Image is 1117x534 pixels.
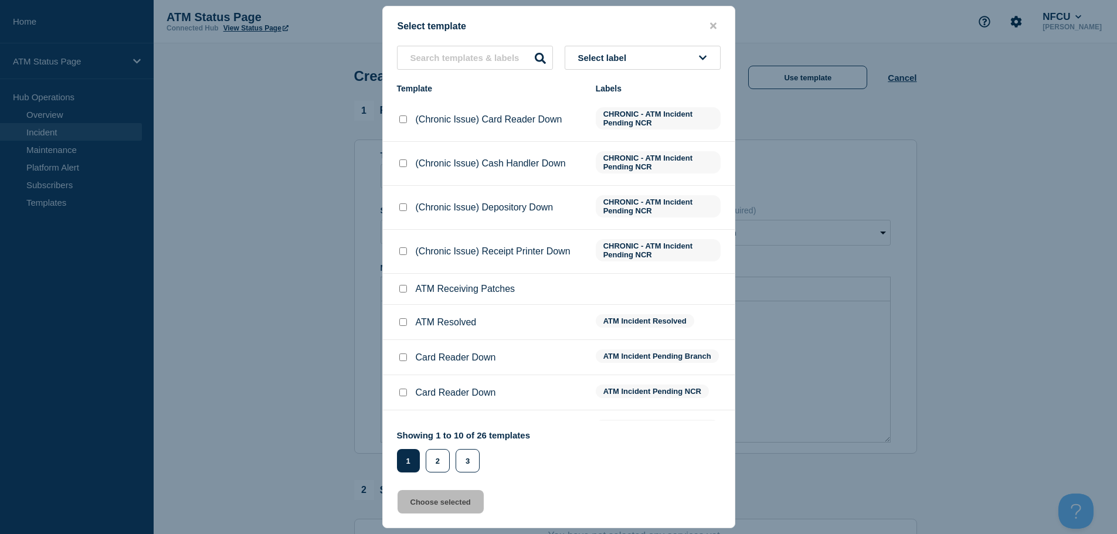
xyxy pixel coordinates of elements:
button: Choose selected [398,490,484,513]
p: ATM Receiving Patches [416,284,515,294]
button: close button [707,21,720,32]
button: 3 [456,449,480,472]
span: CHRONIC - ATM Incident Pending NCR [596,151,721,174]
p: (Chronic Issue) Cash Handler Down [416,158,566,169]
div: Labels [596,84,721,93]
input: (Chronic Issue) Depository Down checkbox [399,203,407,211]
span: Select label [578,53,632,63]
p: (Chronic Issue) Receipt Printer Down [416,246,571,257]
span: ATM Incident Resolved [596,314,694,328]
p: (Chronic Issue) Depository Down [416,202,554,213]
div: Select template [383,21,735,32]
p: (Chronic Issue) Card Reader Down [416,114,562,125]
span: ATM Incident Pending Branch [596,420,719,433]
p: Card Reader Down [416,387,496,398]
input: ATM Resolved checkbox [399,318,407,326]
button: Select label [565,46,721,70]
input: Card Reader Down checkbox [399,353,407,361]
p: Showing 1 to 10 of 26 templates [397,430,531,440]
input: Card Reader Down checkbox [399,389,407,396]
input: (Chronic Issue) Cash Handler Down checkbox [399,159,407,167]
span: ATM Incident Pending Branch [596,349,719,363]
p: Card Reader Down [416,352,496,363]
span: CHRONIC - ATM Incident Pending NCR [596,107,721,130]
button: 1 [397,449,420,472]
span: CHRONIC - ATM Incident Pending NCR [596,239,721,261]
p: ATM Resolved [416,317,477,328]
span: ATM Incident Pending NCR [596,385,709,398]
div: Template [397,84,584,93]
input: ATM Receiving Patches checkbox [399,285,407,292]
input: (Chronic Issue) Card Reader Down checkbox [399,115,407,123]
span: CHRONIC - ATM Incident Pending NCR [596,195,721,217]
input: (Chronic Issue) Receipt Printer Down checkbox [399,247,407,255]
button: 2 [426,449,450,472]
input: Search templates & labels [397,46,553,70]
